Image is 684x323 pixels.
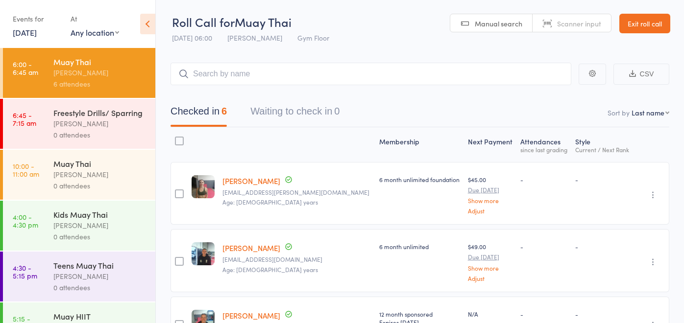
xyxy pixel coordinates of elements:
a: Adjust [468,275,513,281]
span: Roll Call for [172,14,235,30]
div: 6 attendees [53,78,147,90]
a: [PERSON_NAME] [222,176,280,186]
div: Membership [375,132,464,158]
a: Adjust [468,208,513,214]
img: image1719816894.png [192,242,215,265]
span: [PERSON_NAME] [227,33,282,43]
div: Freestyle Drills/ Sparring [53,107,147,118]
div: 0 attendees [53,129,147,140]
div: 6 month unlimited foundation [379,175,460,184]
small: Due [DATE] [468,254,513,260]
time: 6:00 - 6:45 am [13,60,38,76]
div: Muay Thai [53,158,147,169]
div: At [71,11,119,27]
button: Checked in6 [171,101,227,127]
div: N/A [468,310,513,318]
time: 10:00 - 11:00 am [13,162,39,178]
span: Manual search [475,19,522,28]
small: andi.follett@hotmail.com [222,189,371,196]
span: [DATE] 06:00 [172,33,212,43]
a: [PERSON_NAME] [222,243,280,253]
a: Exit roll call [619,14,670,33]
a: [DATE] [13,27,37,38]
time: 4:00 - 4:30 pm [13,213,38,229]
div: Any location [71,27,119,38]
div: Last name [632,108,664,117]
span: Age: [DEMOGRAPHIC_DATA] years [222,198,318,206]
a: [PERSON_NAME] [222,310,280,321]
div: [PERSON_NAME] [53,118,147,129]
div: 6 [221,106,227,116]
div: Teens Muay Thai [53,260,147,271]
div: Atten­dances [516,132,571,158]
div: 0 attendees [53,180,147,191]
div: - [520,242,567,251]
div: [PERSON_NAME] [53,67,147,78]
div: 0 attendees [53,231,147,242]
a: Show more [468,265,513,271]
div: [PERSON_NAME] [53,169,147,180]
a: 6:45 -7:15 amFreestyle Drills/ Sparring[PERSON_NAME]0 attendees [3,99,155,149]
div: Next Payment [464,132,516,158]
span: Muay Thai [235,14,292,30]
div: since last grading [520,146,567,153]
div: Muay HIIT [53,311,147,322]
div: 0 [334,106,340,116]
div: Style [571,132,633,158]
div: Events for [13,11,61,27]
small: liamhanna336@gmail.com [222,256,371,263]
div: - [520,175,567,184]
div: - [575,310,629,318]
button: Waiting to check in0 [250,101,340,127]
div: Current / Next Rank [575,146,629,153]
div: [PERSON_NAME] [53,220,147,231]
img: image1717613910.png [192,175,215,198]
time: 4:30 - 5:15 pm [13,264,37,279]
div: $45.00 [468,175,513,214]
div: - [575,175,629,184]
input: Search by name [171,63,571,85]
div: [PERSON_NAME] [53,271,147,282]
a: 10:00 -11:00 amMuay Thai[PERSON_NAME]0 attendees [3,150,155,200]
time: 6:45 - 7:15 am [13,111,36,127]
div: 0 attendees [53,282,147,293]
a: 6:00 -6:45 amMuay Thai[PERSON_NAME]6 attendees [3,48,155,98]
label: Sort by [608,108,630,117]
span: Scanner input [557,19,601,28]
span: Age: [DEMOGRAPHIC_DATA] years [222,265,318,274]
div: 6 month unlimited [379,242,460,251]
div: - [575,242,629,251]
a: Show more [468,197,513,204]
div: Kids Muay Thai [53,209,147,220]
div: Muay Thai [53,56,147,67]
button: CSV [613,64,669,85]
div: $49.00 [468,242,513,281]
span: Gym Floor [297,33,329,43]
a: 4:30 -5:15 pmTeens Muay Thai[PERSON_NAME]0 attendees [3,252,155,301]
small: Due [DATE] [468,186,513,193]
a: 4:00 -4:30 pmKids Muay Thai[PERSON_NAME]0 attendees [3,201,155,251]
div: - [520,310,567,318]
